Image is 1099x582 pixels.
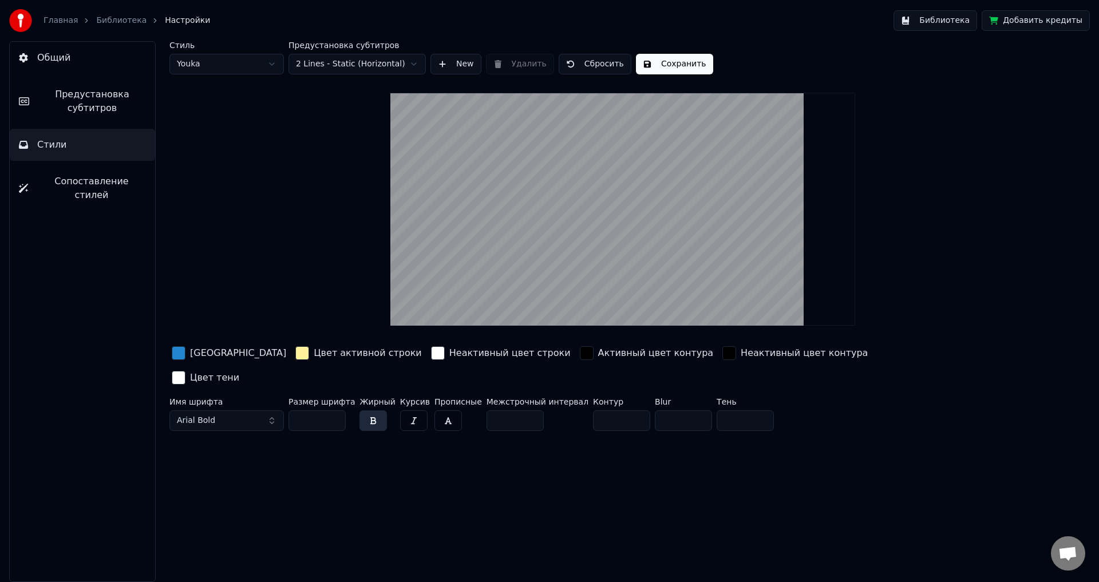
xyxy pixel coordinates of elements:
[10,42,155,74] button: Общий
[288,398,355,406] label: Размер шрифта
[169,41,284,49] label: Стиль
[169,369,242,387] button: Цвет тени
[37,175,146,202] span: Сопоставление стилей
[314,346,422,360] div: Цвет активной строки
[293,344,424,362] button: Цвет активной строки
[10,78,155,124] button: Предустановка субтитров
[598,346,714,360] div: Активный цвет контура
[10,129,155,161] button: Стили
[717,398,774,406] label: Тень
[559,54,631,74] button: Сбросить
[430,54,481,74] button: New
[38,88,146,115] span: Предустановка субтитров
[578,344,716,362] button: Активный цвет контура
[165,15,210,26] span: Настройки
[429,344,573,362] button: Неактивный цвет строки
[655,398,712,406] label: Blur
[169,344,288,362] button: [GEOGRAPHIC_DATA]
[190,371,239,385] div: Цвет тени
[359,398,395,406] label: Жирный
[449,346,571,360] div: Неактивный цвет строки
[37,51,70,65] span: Общий
[434,398,482,406] label: Прописные
[177,415,215,426] span: Arial Bold
[982,10,1090,31] button: Добавить кредиты
[636,54,713,74] button: Сохранить
[487,398,588,406] label: Межстрочный интервал
[894,10,977,31] button: Библиотека
[1051,536,1085,571] a: Открытый чат
[9,9,32,32] img: youka
[37,138,67,152] span: Стили
[593,398,650,406] label: Контур
[190,346,286,360] div: [GEOGRAPHIC_DATA]
[10,165,155,211] button: Сопоставление стилей
[44,15,78,26] a: Главная
[44,15,210,26] nav: breadcrumb
[169,398,284,406] label: Имя шрифта
[741,346,868,360] div: Неактивный цвет контура
[400,398,430,406] label: Курсив
[96,15,147,26] a: Библиотека
[288,41,426,49] label: Предустановка субтитров
[720,344,870,362] button: Неактивный цвет контура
